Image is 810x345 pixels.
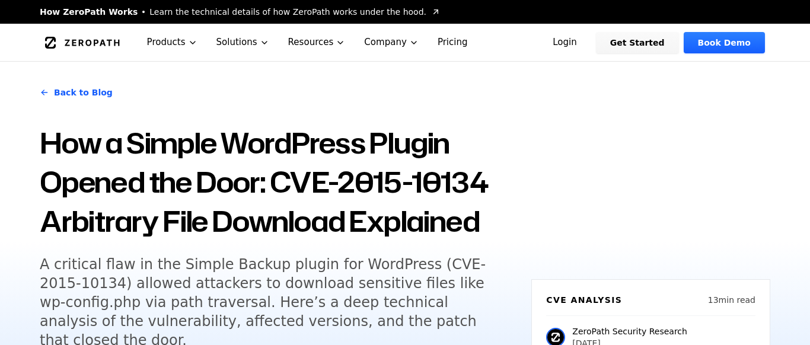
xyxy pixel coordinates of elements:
[538,32,591,53] a: Login
[149,6,426,18] span: Learn the technical details of how ZeroPath works under the hood.
[40,123,517,241] h1: How a Simple WordPress Plugin Opened the Door: CVE-2015-10134 Arbitrary File Download Explained
[40,6,138,18] span: How ZeroPath Works
[40,76,113,109] a: Back to Blog
[708,294,755,306] p: 13 min read
[572,325,687,337] p: ZeroPath Security Research
[207,24,279,61] button: Solutions
[25,24,785,61] nav: Global
[684,32,765,53] a: Book Demo
[138,24,207,61] button: Products
[279,24,355,61] button: Resources
[355,24,428,61] button: Company
[546,294,622,306] h6: CVE Analysis
[40,6,441,18] a: How ZeroPath WorksLearn the technical details of how ZeroPath works under the hood.
[428,24,477,61] a: Pricing
[596,32,679,53] a: Get Started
